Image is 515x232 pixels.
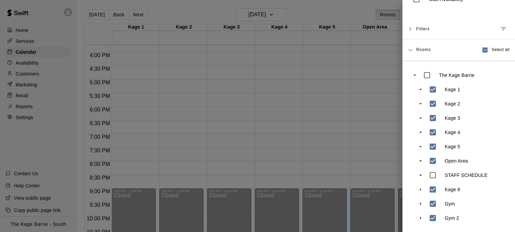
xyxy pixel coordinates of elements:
[445,100,460,107] p: Kage 2
[439,72,474,79] p: The Kage Barrie
[402,39,515,61] div: RoomsSelect all
[445,200,455,207] p: Gym
[445,115,460,121] p: Kage 3
[497,23,510,35] button: Manage filters
[445,158,468,164] p: Open Area
[491,47,510,53] span: Select all
[445,143,460,150] p: Kage 5
[409,68,508,225] ul: swift facility view
[445,172,488,179] p: STAFF SCHEDULE
[416,47,431,52] span: Rooms
[445,129,460,136] p: Kage 4
[402,19,515,39] div: FiltersManage filters
[416,23,430,35] span: Filters
[445,215,459,221] p: Gym 2
[445,186,460,193] p: Kage 6
[445,86,460,93] p: Kage 1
